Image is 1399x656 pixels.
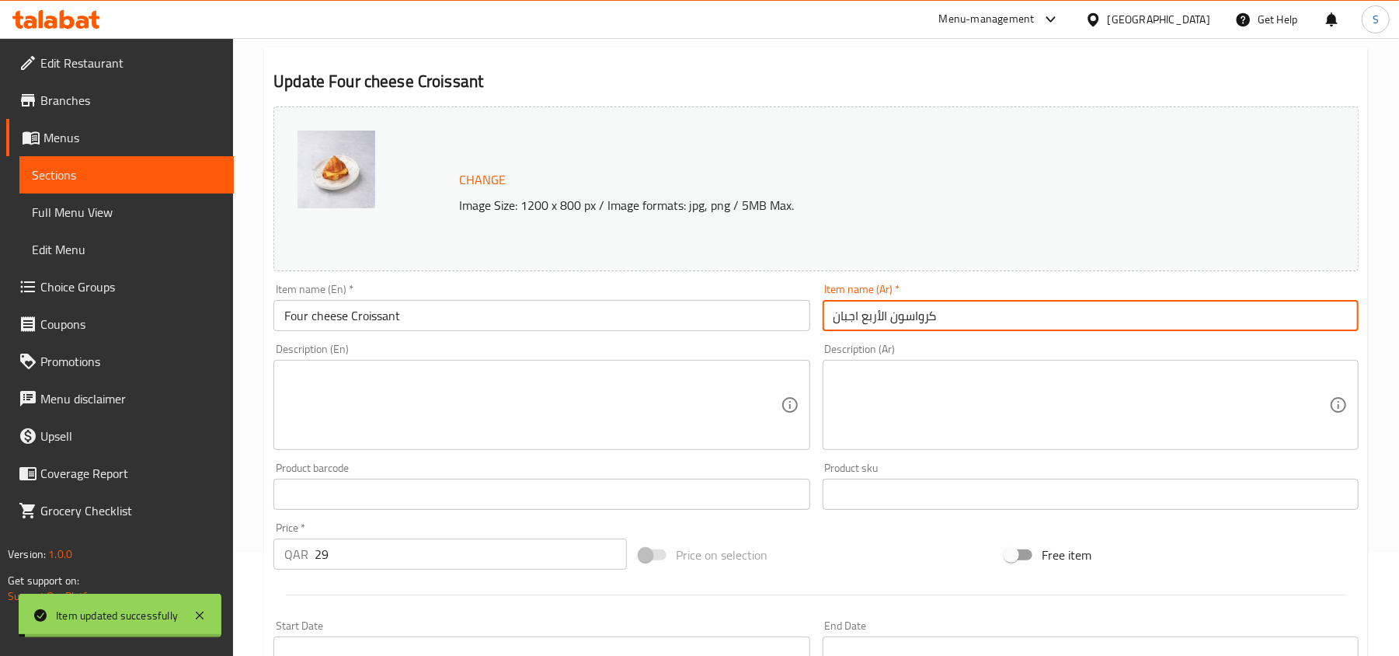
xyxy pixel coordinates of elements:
[1373,11,1379,28] span: S
[40,464,221,483] span: Coverage Report
[40,91,221,110] span: Branches
[6,82,234,119] a: Branches
[1042,546,1091,564] span: Free item
[40,352,221,371] span: Promotions
[453,196,1230,215] p: Image Size: 1200 x 800 px / Image formats: jpg, png / 5MB Max.
[1108,11,1210,28] div: [GEOGRAPHIC_DATA]
[8,544,46,564] span: Version:
[44,128,221,147] span: Menus
[6,119,234,156] a: Menus
[32,203,221,222] span: Full Menu View
[8,586,106,606] a: Support.OpsPlatform
[823,300,1359,331] input: Enter name Ar
[40,389,221,408] span: Menu disclaimer
[298,131,375,208] img: four_cheese_croissant638954367604986430.jpg
[6,268,234,305] a: Choice Groups
[40,501,221,520] span: Grocery Checklist
[6,343,234,380] a: Promotions
[284,545,308,564] p: QAR
[40,427,221,445] span: Upsell
[48,544,72,564] span: 1.0.0
[19,231,234,268] a: Edit Menu
[273,300,809,331] input: Enter name En
[19,194,234,231] a: Full Menu View
[6,492,234,529] a: Grocery Checklist
[273,479,809,510] input: Please enter product barcode
[459,169,506,191] span: Change
[315,539,627,570] input: Please enter price
[676,546,767,564] span: Price on selection
[6,380,234,417] a: Menu disclaimer
[40,277,221,296] span: Choice Groups
[8,571,79,591] span: Get support on:
[6,417,234,455] a: Upsell
[823,479,1359,510] input: Please enter product sku
[40,315,221,333] span: Coupons
[6,455,234,492] a: Coverage Report
[32,240,221,259] span: Edit Menu
[32,166,221,184] span: Sections
[939,10,1035,29] div: Menu-management
[453,164,512,196] button: Change
[6,44,234,82] a: Edit Restaurant
[40,54,221,72] span: Edit Restaurant
[56,607,178,624] div: Item updated successfully
[19,156,234,194] a: Sections
[273,70,1359,93] h2: Update Four cheese Croissant
[6,305,234,343] a: Coupons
